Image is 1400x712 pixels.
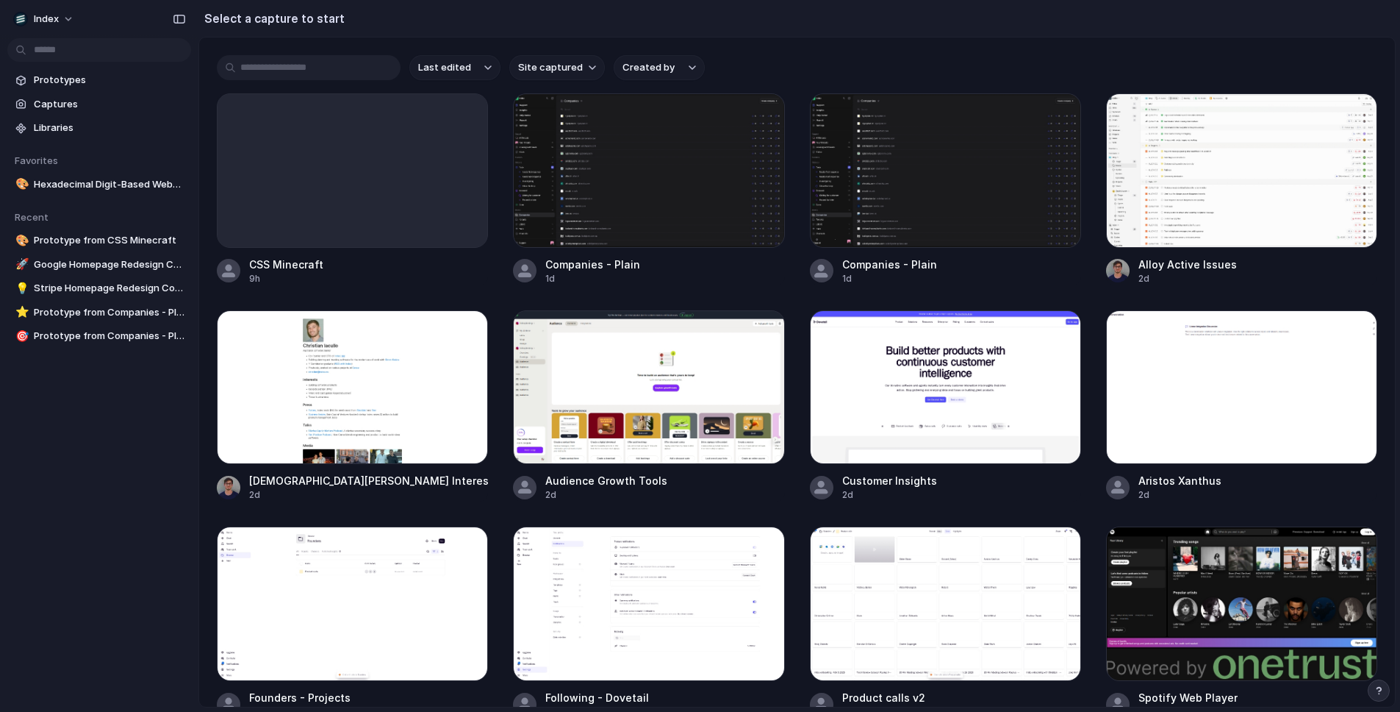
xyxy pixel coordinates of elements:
[7,69,191,91] a: Prototypes
[545,690,649,705] div: Following - Dovetail
[7,325,191,347] a: 🎯Prototype from Companies - Plain
[34,257,185,272] span: Google Homepage Redesign Concept
[1138,488,1221,502] div: 2d
[545,473,667,488] div: Audience Growth Tools
[15,211,49,223] span: Recent
[15,256,26,273] div: 🚀
[842,473,937,488] div: Customer Insights
[13,257,28,272] button: 🚀
[15,328,26,345] div: 🎯
[7,277,191,299] a: 💡Stripe Homepage Redesign Concept
[545,488,667,502] div: 2d
[15,304,26,321] div: ⭐
[34,233,185,248] span: Prototype from CSS Minecraft
[13,177,28,192] button: 🎨
[7,174,191,196] a: 🎨Hexadecimal Digit-Based Website Demo
[842,257,937,272] div: Companies - Plain
[15,232,26,249] div: 🎨
[13,305,28,320] button: ⭐
[15,176,26,193] div: 🎨
[614,55,705,80] button: Created by
[7,117,191,139] a: Libraries
[34,73,185,88] span: Prototypes
[249,272,323,285] div: 9h
[409,55,500,80] button: Last edited
[7,302,191,324] a: ⭐Prototype from Companies - Plain
[13,329,28,343] button: 🎯
[1138,473,1221,488] div: Aristos Xanthus
[34,177,185,192] span: Hexadecimal Digit-Based Website Demo
[15,280,26,297] div: 💡
[1138,272,1237,285] div: 2d
[7,229,191,252] a: 🎨Prototype from CSS Minecraft
[249,257,323,272] div: CSS Minecraft
[249,473,488,488] div: [DEMOGRAPHIC_DATA][PERSON_NAME] Interests
[1138,257,1237,272] div: Alloy Active Issues
[7,93,191,115] a: Captures
[34,329,185,343] span: Prototype from Companies - Plain
[34,121,185,135] span: Libraries
[545,272,640,285] div: 1d
[622,60,675,75] span: Created by
[198,10,345,27] h2: Select a capture to start
[7,254,191,276] a: 🚀Google Homepage Redesign Concept
[34,12,59,26] span: Index
[13,233,28,248] button: 🎨
[15,154,58,166] span: Favorites
[1138,690,1238,705] div: Spotify Web Player
[34,281,185,296] span: Stripe Homepage Redesign Concept
[13,281,28,296] button: 💡
[249,690,351,705] div: Founders - Projects
[545,257,640,272] div: Companies - Plain
[7,7,82,31] button: Index
[34,305,185,320] span: Prototype from Companies - Plain
[509,55,605,80] button: Site captured
[842,272,937,285] div: 1d
[842,690,925,705] div: Product calls v2
[34,97,185,112] span: Captures
[418,60,471,75] span: Last edited
[842,488,937,502] div: 2d
[249,488,488,502] div: 2d
[518,60,583,75] span: Site captured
